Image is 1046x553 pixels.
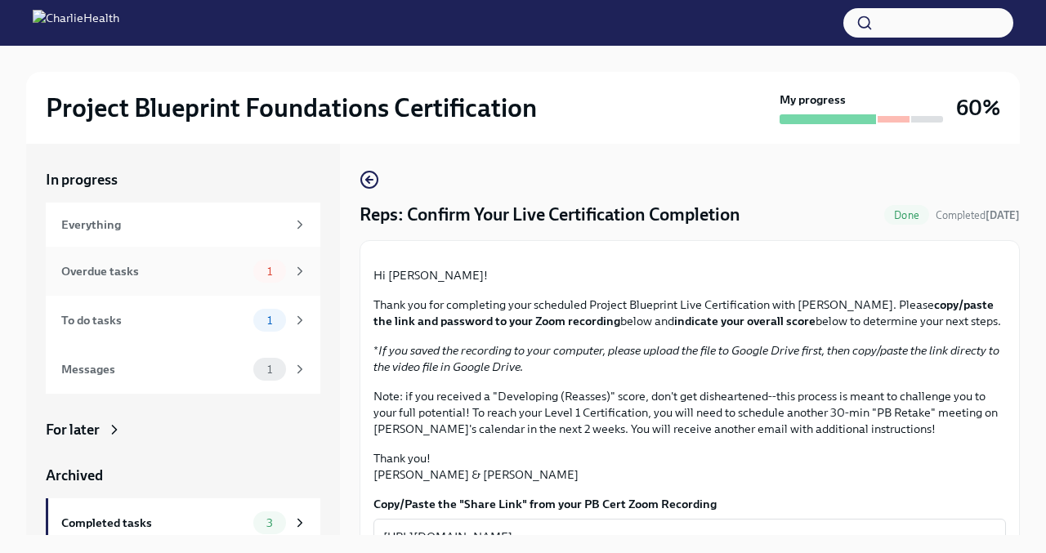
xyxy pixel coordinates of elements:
[373,297,1006,329] p: Thank you for completing your scheduled Project Blueprint Live Certification with [PERSON_NAME]. ...
[46,296,320,345] a: To do tasks1
[46,91,537,124] h2: Project Blueprint Foundations Certification
[780,91,846,108] strong: My progress
[674,314,816,328] strong: indicate your overall score
[373,267,1006,283] p: Hi [PERSON_NAME]!
[936,209,1020,221] span: Completed
[61,262,247,280] div: Overdue tasks
[373,388,1006,437] p: Note: if you received a "Developing (Reasses)" score, don't get disheartened--this process is mea...
[257,314,282,327] span: 1
[360,203,740,227] h4: Reps: Confirm Your Live Certification Completion
[956,93,1000,123] h3: 60%
[373,343,999,374] em: If you saved the recording to your computer, please upload the file to Google Drive first, then c...
[936,207,1020,223] span: September 30th, 2025 16:45
[257,363,282,376] span: 1
[46,203,320,247] a: Everything
[257,517,283,529] span: 3
[373,450,1006,483] p: Thank you! [PERSON_NAME] & [PERSON_NAME]
[61,311,247,329] div: To do tasks
[61,360,247,378] div: Messages
[61,216,286,234] div: Everything
[257,265,282,278] span: 1
[46,466,320,485] a: Archived
[884,209,929,221] span: Done
[33,10,119,36] img: CharlieHealth
[46,247,320,296] a: Overdue tasks1
[46,170,320,190] a: In progress
[46,420,100,439] div: For later
[46,345,320,394] a: Messages1
[61,514,247,532] div: Completed tasks
[46,498,320,547] a: Completed tasks3
[986,209,1020,221] strong: [DATE]
[373,496,1006,512] label: Copy/Paste the "Share Link" from your PB Cert Zoom Recording
[46,420,320,439] a: For later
